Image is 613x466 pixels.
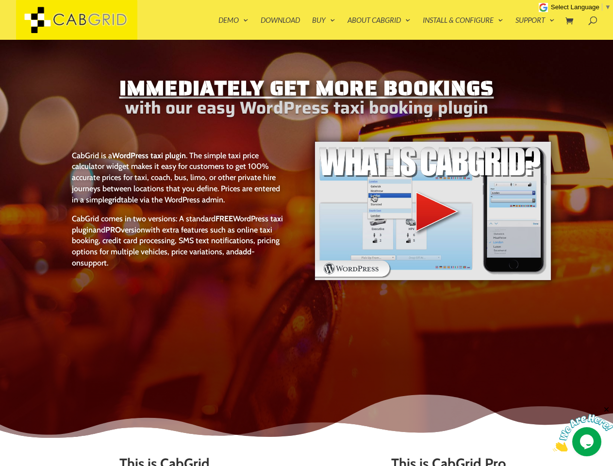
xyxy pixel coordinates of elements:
[314,141,552,282] img: WordPress taxi booking plugin Intro Video
[423,17,503,40] a: Install & Configure
[72,214,283,234] a: FREEWordPress taxi plugin
[72,213,288,268] p: CabGrid comes in two versions: A standard and with extra features such as online taxi booking, cr...
[218,17,249,40] a: Demo
[551,3,611,11] a: Select Language​
[105,225,121,234] strong: PRO
[108,195,121,204] strong: grid
[61,104,551,116] h2: with our easy WordPress taxi booking plugin
[215,214,233,223] strong: FREE
[553,405,613,451] iframe: chat widget
[602,3,602,11] span: ​
[72,150,288,213] p: CabGrid is a . The simple taxi price calculator widget makes it easy for customers to get 100% ac...
[312,17,335,40] a: Buy
[61,77,551,104] h1: Immediately Get More Bookings
[515,17,555,40] a: Support
[72,247,255,267] a: add-on
[551,3,599,11] span: Select Language
[16,14,137,24] a: CabGrid Taxi Plugin
[605,3,611,11] span: ▼
[261,17,300,40] a: Download
[314,273,552,283] a: WordPress taxi booking plugin Intro Video
[105,225,145,234] a: PROversion
[348,17,411,40] a: About CabGrid
[112,150,186,160] strong: WordPress taxi plugin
